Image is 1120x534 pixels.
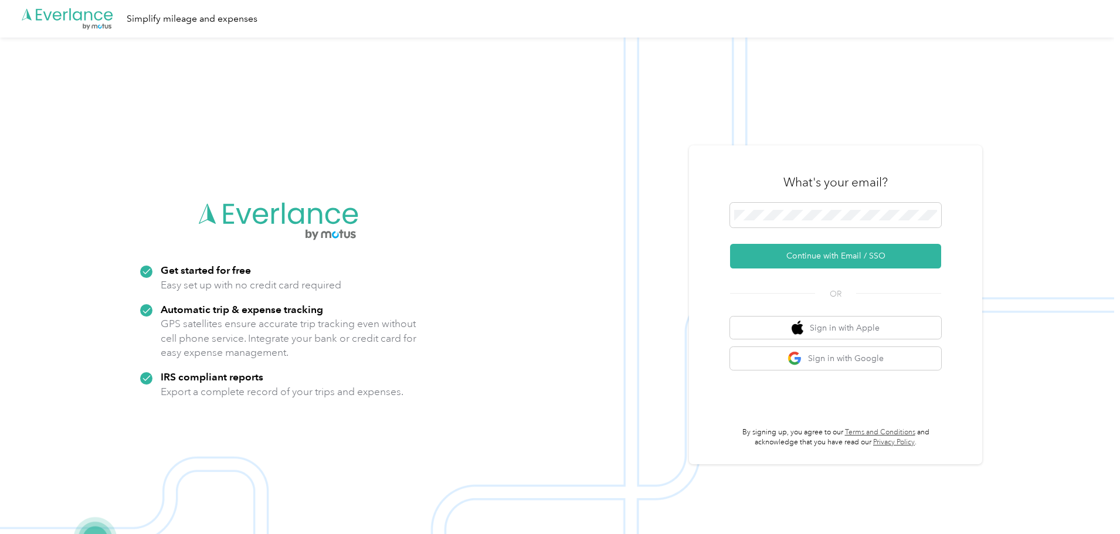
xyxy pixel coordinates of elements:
[161,303,323,315] strong: Automatic trip & expense tracking
[730,347,941,370] button: google logoSign in with Google
[845,428,915,437] a: Terms and Conditions
[161,370,263,383] strong: IRS compliant reports
[730,244,941,268] button: Continue with Email / SSO
[792,321,803,335] img: apple logo
[161,385,403,399] p: Export a complete record of your trips and expenses.
[730,427,941,448] p: By signing up, you agree to our and acknowledge that you have read our .
[788,351,802,366] img: google logo
[783,174,888,191] h3: What's your email?
[161,278,341,292] p: Easy set up with no credit card required
[127,12,257,26] div: Simplify mileage and expenses
[730,317,941,339] button: apple logoSign in with Apple
[161,317,417,360] p: GPS satellites ensure accurate trip tracking even without cell phone service. Integrate your bank...
[815,288,856,300] span: OR
[161,264,251,276] strong: Get started for free
[873,438,915,447] a: Privacy Policy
